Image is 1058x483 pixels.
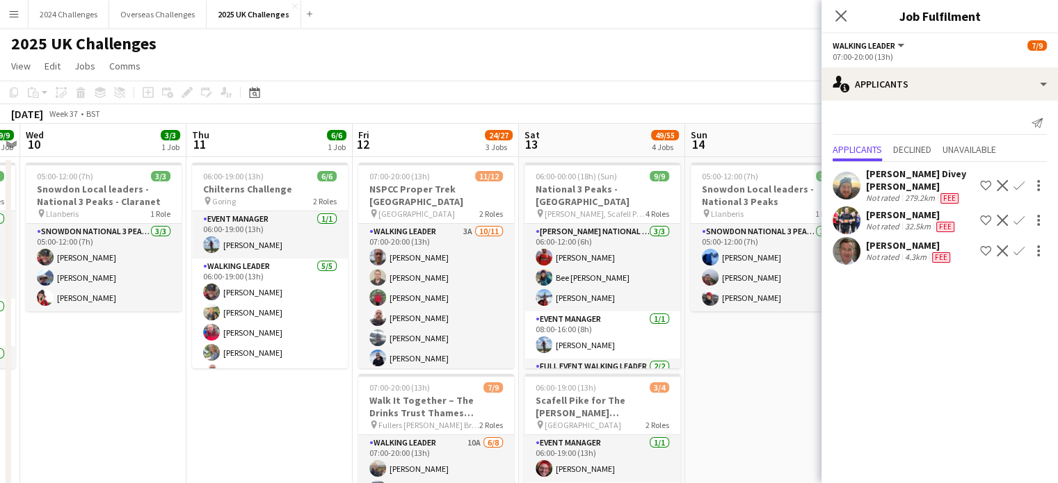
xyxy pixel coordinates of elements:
span: 06:00-00:00 (18h) (Sun) [536,171,617,181]
span: Goring [212,196,236,206]
button: Overseas Challenges [109,1,207,28]
span: 07:00-20:00 (13h) [369,171,430,181]
span: 4 Roles [646,208,669,219]
span: Sun [691,129,707,141]
span: 49/55 [651,130,679,140]
app-card-role: Event Manager1/108:00-16:00 (8h)[PERSON_NAME] [524,311,680,359]
span: [PERSON_NAME], Scafell Pike and Snowdon [545,208,646,219]
h3: Walk It Together – The Drinks Trust Thames Footpath Challenge [358,394,514,419]
a: Comms [104,57,146,75]
a: Edit [39,57,66,75]
span: 12 [356,136,369,152]
div: [PERSON_NAME] [866,239,953,252]
span: 7/9 [483,382,503,393]
div: 4.3km [902,252,929,263]
app-card-role: [PERSON_NAME] National 3 Peaks Walking Leader3/306:00-12:00 (6h)[PERSON_NAME]Bee [PERSON_NAME][PE... [524,224,680,311]
h1: 2025 UK Challenges [11,33,157,54]
span: Walking Leader [833,40,895,51]
span: 24/27 [485,130,513,140]
span: 3/3 [816,171,835,181]
span: 11 [190,136,209,152]
div: BST [86,108,100,119]
span: 3/3 [161,130,180,140]
a: Jobs [69,57,101,75]
span: 2 Roles [479,208,503,219]
span: 05:00-12:00 (7h) [37,171,93,181]
app-card-role: Event Manager1/106:00-19:00 (13h)[PERSON_NAME] [524,435,680,482]
span: 1 Role [815,208,835,219]
span: Declined [893,145,931,154]
span: 06:00-19:00 (13h) [536,382,596,393]
span: 05:00-12:00 (7h) [702,171,758,181]
div: 07:00-20:00 (13h) [833,51,1047,62]
app-card-role: Event Manager1/106:00-19:00 (13h)[PERSON_NAME] [192,211,348,259]
app-card-role: Snowdon National 3 Peaks Walking Leader3/305:00-12:00 (7h)[PERSON_NAME][PERSON_NAME][PERSON_NAME] [26,224,182,311]
a: View [6,57,36,75]
span: Applicants [833,145,882,154]
span: [GEOGRAPHIC_DATA] [378,208,455,219]
span: 13 [522,136,540,152]
div: 1 Job [161,142,179,152]
app-card-role: Snowdon National 3 Peaks Walking Leader3/305:00-12:00 (7h)[PERSON_NAME][PERSON_NAME][PERSON_NAME] [691,224,847,311]
span: 3/3 [151,171,170,181]
span: 6/6 [327,130,346,140]
span: 7/9 [1027,40,1047,51]
span: 11/12 [475,171,503,181]
span: 10 [24,136,44,152]
span: 3/4 [650,382,669,393]
span: Wed [26,129,44,141]
span: Fee [940,193,959,204]
span: 6/6 [317,171,337,181]
div: 3 Jobs [486,142,512,152]
app-job-card: 06:00-19:00 (13h)6/6Chilterns Challenge Goring2 RolesEvent Manager1/106:00-19:00 (13h)[PERSON_NAM... [192,163,348,368]
h3: National 3 Peaks - [GEOGRAPHIC_DATA] [524,183,680,208]
span: [GEOGRAPHIC_DATA] [545,420,621,430]
span: Fee [936,222,954,232]
span: Jobs [74,60,95,72]
div: 279.2km [902,193,938,204]
div: [PERSON_NAME] Divey [PERSON_NAME] [866,167,975,193]
span: 2 Roles [479,420,503,430]
span: 07:00-20:00 (13h) [369,382,430,393]
div: 1 Job [328,142,346,152]
span: Comms [109,60,141,72]
span: Edit [45,60,61,72]
span: Fee [932,252,950,263]
app-job-card: 05:00-12:00 (7h)3/3Snowdon Local leaders - National 3 Peaks - Claranet Llanberis1 RoleSnowdon Nat... [26,163,182,311]
h3: Chilterns Challenge [192,183,348,195]
span: View [11,60,31,72]
div: Applicants [821,67,1058,101]
h3: Snowdon Local leaders - National 3 Peaks - Claranet [26,183,182,208]
h3: Snowdon Local leaders - National 3 Peaks [691,183,847,208]
span: 06:00-19:00 (13h) [203,171,264,181]
h3: NSPCC Proper Trek [GEOGRAPHIC_DATA] [358,183,514,208]
app-job-card: 07:00-20:00 (13h)11/12NSPCC Proper Trek [GEOGRAPHIC_DATA] [GEOGRAPHIC_DATA]2 RolesWalking Leader3... [358,163,514,368]
div: Not rated [866,193,902,204]
span: Fullers [PERSON_NAME] Brewery, [GEOGRAPHIC_DATA] [378,420,479,430]
span: Sat [524,129,540,141]
div: 4 Jobs [652,142,678,152]
span: 1 Role [150,208,170,219]
app-card-role: Walking Leader5/506:00-19:00 (13h)[PERSON_NAME][PERSON_NAME][PERSON_NAME][PERSON_NAME][PERSON_NAME] [192,259,348,386]
app-card-role: Walking Leader3A10/1107:00-20:00 (13h)[PERSON_NAME][PERSON_NAME][PERSON_NAME][PERSON_NAME][PERSON... [358,224,514,473]
app-job-card: 06:00-00:00 (18h) (Sun)9/9National 3 Peaks - [GEOGRAPHIC_DATA] [PERSON_NAME], Scafell Pike and Sn... [524,163,680,368]
div: Crew has different fees then in role [933,221,957,232]
div: [DATE] [11,107,43,121]
app-card-role: Full Event Walking Leader2/2 [524,359,680,430]
div: Not rated [866,221,902,232]
div: Crew has different fees then in role [929,252,953,263]
button: Walking Leader [833,40,906,51]
span: 9/9 [650,171,669,181]
div: [PERSON_NAME] [866,208,957,221]
span: Thu [192,129,209,141]
div: 32.5km [902,221,933,232]
span: Fri [358,129,369,141]
app-job-card: 05:00-12:00 (7h)3/3Snowdon Local leaders - National 3 Peaks Llanberis1 RoleSnowdon National 3 Pea... [691,163,847,311]
h3: Job Fulfilment [821,7,1058,25]
span: Llanberis [711,208,744,219]
button: 2024 Challenges [29,1,109,28]
div: Crew has different fees then in role [938,193,961,204]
